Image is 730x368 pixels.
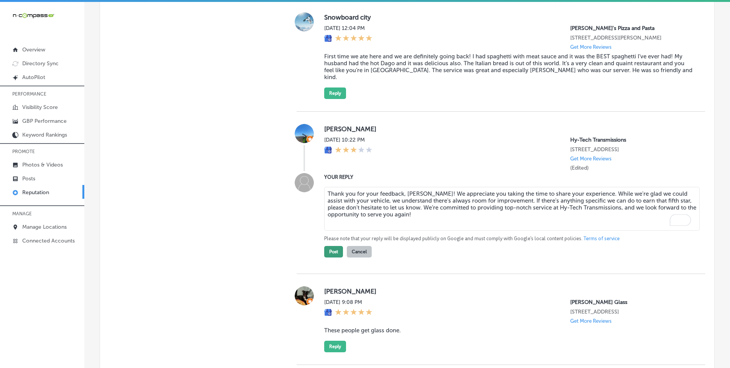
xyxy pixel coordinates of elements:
a: Terms of service [584,235,620,242]
p: Manage Locations [22,224,67,230]
div: 5 Stars [335,35,372,43]
blockquote: First time we ate here and we are definitely going back! I had spaghetti with meat sauce and it w... [324,53,693,81]
p: Posts [22,175,35,182]
button: Reply [324,341,346,352]
label: [DATE] 12:04 PM [324,25,372,31]
p: Keyword Rankings [22,132,67,138]
p: Get More Reviews [570,318,612,324]
p: 803 U.S. Hwy 40 [570,146,693,153]
label: YOUR REPLY [324,174,693,180]
p: AutoPilot [22,74,45,81]
p: Get More Reviews [570,44,612,50]
p: Photos & Videos [22,162,63,168]
p: Please note that your reply will be displayed publicly on Google and must comply with Google's lo... [324,235,693,242]
label: [PERSON_NAME] [324,287,693,295]
label: [PERSON_NAME] [324,125,693,133]
p: 1560 Woodlane Dr [570,35,693,41]
textarea: To enrich screen reader interactions, please activate Accessibility in Grammarly extension settings [324,187,700,231]
div: 5 Stars [335,309,372,317]
p: Visibility Score [22,104,58,111]
button: Reply [324,87,346,99]
p: Directory Sync [22,60,59,67]
p: Reputation [22,189,49,196]
p: Critelli Glass [570,299,693,305]
img: 660ab0bf-5cc7-4cb8-ba1c-48b5ae0f18e60NCTV_CLogo_TV_Black_-500x88.png [12,12,54,19]
p: Overview [22,46,45,53]
p: Hy-Tech Transmissions [570,137,693,143]
p: Get More Reviews [570,156,612,162]
p: 20 North 31st Street [570,309,693,315]
p: GBP Performance [22,118,67,124]
div: 3 Stars [335,146,372,155]
label: [DATE] 10:22 PM [324,137,372,143]
img: Image [295,173,314,192]
blockquote: These people get glass done. [324,327,693,334]
button: Post [324,246,343,257]
p: Connected Accounts [22,238,75,244]
p: Ronnally's Pizza and Pasta [570,25,693,31]
label: Snowboard city [324,13,693,21]
label: [DATE] 9:08 PM [324,299,372,305]
label: (Edited) [570,165,589,171]
button: Cancel [347,246,372,257]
